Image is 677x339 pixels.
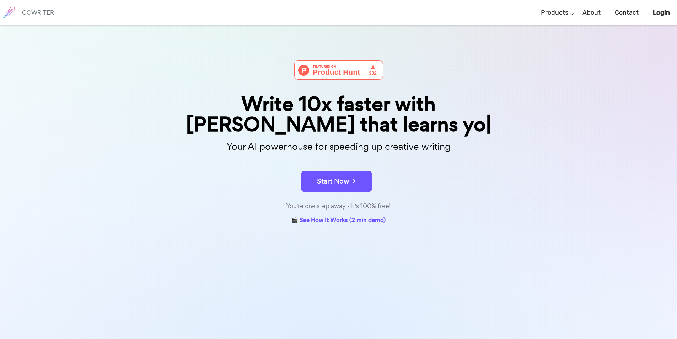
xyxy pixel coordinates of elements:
b: Login [653,9,670,16]
h6: COWRITER [22,9,54,16]
a: Login [653,2,670,23]
div: Write 10x faster with [PERSON_NAME] that learns yo [161,94,516,134]
a: 🎬 See How It Works (2 min demo) [291,215,386,226]
p: Your AI powerhouse for speeding up creative writing [161,139,516,154]
div: You're one step away - It's 100% free! [161,201,516,211]
img: Cowriter - Your AI buddy for speeding up creative writing | Product Hunt [294,60,383,80]
button: Start Now [301,171,372,192]
a: Products [541,2,568,23]
a: Contact [615,2,639,23]
a: About [582,2,601,23]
